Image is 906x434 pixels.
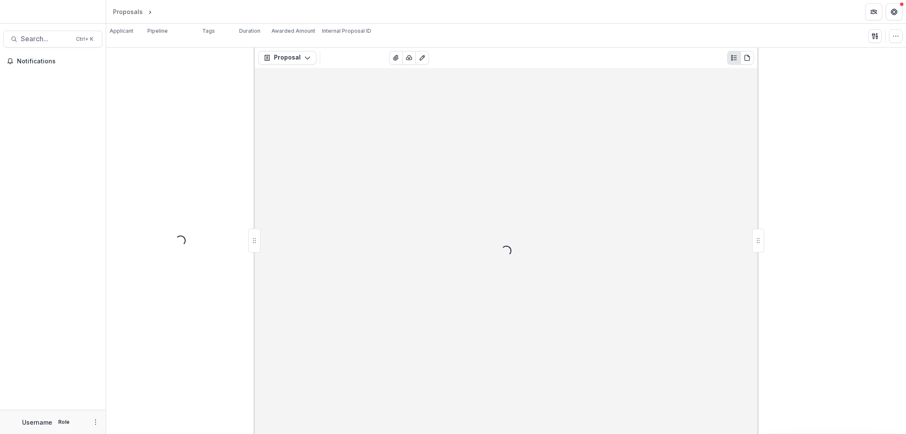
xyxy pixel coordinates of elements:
a: Proposals [110,6,146,18]
span: Search... [21,35,71,43]
p: Applicant [110,27,133,35]
button: Proposal [258,51,316,65]
button: Notifications [3,54,102,68]
span: Notifications [17,58,99,65]
button: Search... [3,31,102,48]
p: Internal Proposal ID [322,27,371,35]
button: Partners [865,3,882,20]
nav: breadcrumb [110,6,190,18]
button: Get Help [886,3,903,20]
p: Tags [202,27,215,35]
p: Pipeline [147,27,168,35]
button: More [90,417,101,427]
p: Role [56,418,72,426]
div: Ctrl + K [74,34,95,44]
button: PDF view [740,51,754,65]
p: Username [22,418,52,427]
p: Duration [239,27,260,35]
div: Proposals [113,7,143,16]
p: Awarded Amount [271,27,315,35]
button: Plaintext view [727,51,741,65]
button: Edit as form [415,51,429,65]
button: View Attached Files [389,51,403,65]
